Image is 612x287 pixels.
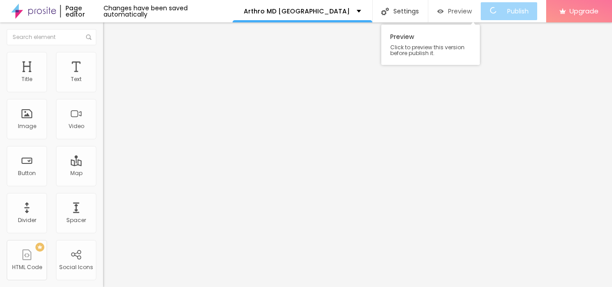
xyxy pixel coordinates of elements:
[18,123,36,129] div: Image
[71,76,82,82] div: Text
[70,170,82,176] div: Map
[86,34,91,40] img: Icone
[66,217,86,223] div: Spacer
[448,8,472,15] span: Preview
[103,22,612,287] iframe: Editor
[18,217,36,223] div: Divider
[390,44,471,56] span: Click to preview this version before publish it.
[481,2,537,20] button: Publish
[12,264,42,270] div: HTML Code
[381,25,480,65] div: Preview
[428,2,481,20] button: Preview
[69,123,84,129] div: Video
[437,8,444,15] img: view-1.svg
[22,76,32,82] div: Title
[569,7,599,15] span: Upgrade
[60,5,103,17] div: Page editor
[7,29,96,45] input: Search element
[59,264,93,270] div: Social Icons
[507,8,529,15] span: Publish
[18,170,36,176] div: Button
[244,8,350,14] p: Arthro MD [GEOGRAPHIC_DATA]
[103,5,233,17] div: Changes have been saved automatically
[381,8,389,15] img: Icone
